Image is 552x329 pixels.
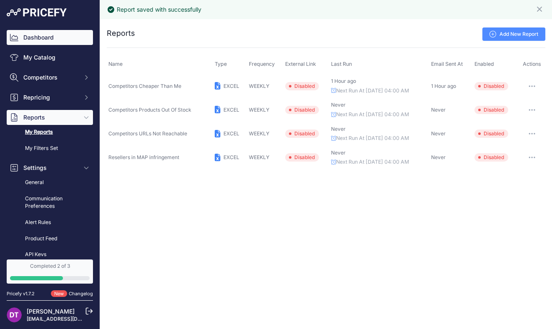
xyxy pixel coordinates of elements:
[249,61,275,67] span: Frequency
[7,247,93,262] a: API Keys
[474,61,494,67] span: Enabled
[331,158,428,166] p: Next Run At [DATE] 04:00 AM
[107,27,135,39] h2: Reports
[51,290,67,297] span: New
[7,50,93,65] a: My Catalog
[7,259,93,284] a: Completed 2 of 3
[431,83,456,89] span: 1 Hour ago
[7,8,67,17] img: Pricefy Logo
[535,3,545,13] button: Close
[285,130,319,138] span: Disabled
[7,215,93,230] a: Alert Rules
[223,130,239,137] span: EXCEL
[249,83,269,89] span: WEEKLY
[10,263,90,269] div: Completed 2 of 3
[523,61,541,67] span: Actions
[285,106,319,114] span: Disabled
[23,73,78,82] span: Competitors
[223,107,239,113] span: EXCEL
[249,107,269,113] span: WEEKLY
[108,107,191,113] span: Competitors Products Out Of Stock
[7,232,93,246] a: Product Feed
[331,102,346,108] span: Never
[249,154,269,160] span: WEEKLY
[431,107,446,113] span: Never
[7,175,93,190] a: General
[7,90,93,105] button: Repricing
[285,61,316,67] span: External Link
[331,126,346,132] span: Never
[27,316,114,322] a: [EMAIL_ADDRESS][DOMAIN_NAME]
[331,111,428,119] p: Next Run At [DATE] 04:00 AM
[431,130,446,137] span: Never
[249,130,269,137] span: WEEKLY
[331,78,356,84] span: 1 Hour ago
[223,83,239,89] span: EXCEL
[474,82,508,90] span: Disabled
[474,106,508,114] span: Disabled
[331,135,428,142] p: Next Run At [DATE] 04:00 AM
[23,93,78,102] span: Repricing
[108,154,179,160] span: Resellers in MAP infringement
[482,27,545,41] a: Add New Report
[331,87,428,95] p: Next Run At [DATE] 04:00 AM
[117,5,201,14] div: Report saved with successfully
[7,141,93,156] a: My Filters Set
[27,308,75,315] a: [PERSON_NAME]
[108,83,181,89] span: Competitors Cheaper Than Me
[23,164,78,172] span: Settings
[223,154,239,160] span: EXCEL
[7,110,93,125] button: Reports
[474,153,508,162] span: Disabled
[285,153,319,162] span: Disabled
[69,291,93,297] a: Changelog
[7,290,35,297] div: Pricefy v1.7.2
[108,130,187,137] span: Competitors URLs Not Reachable
[431,154,446,160] span: Never
[7,160,93,175] button: Settings
[23,113,78,122] span: Reports
[7,30,93,45] a: Dashboard
[474,130,508,138] span: Disabled
[7,125,93,140] a: My Reports
[215,61,227,67] span: Type
[7,192,93,214] a: Communication Preferences
[7,70,93,85] button: Competitors
[331,61,352,67] span: Last Run
[108,61,123,67] span: Name
[285,82,319,90] span: Disabled
[431,61,463,67] span: Email Sent At
[331,150,346,156] span: Never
